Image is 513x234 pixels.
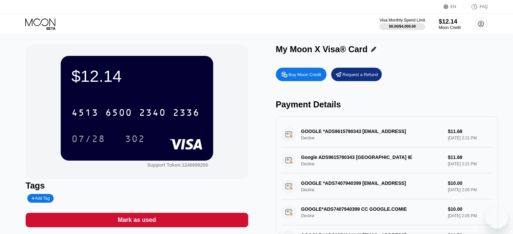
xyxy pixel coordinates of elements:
div: Mark as used [26,213,248,227]
div: EN [451,4,456,9]
div: FAQ [464,3,488,10]
div: 6500 [105,108,132,119]
div: $0.00 / $4,000.00 [389,24,416,28]
div: Support Token:1246699200 [147,162,208,168]
div: Buy Moon Credit [289,72,321,77]
div: Buy Moon Credit [276,68,326,81]
div: Request a Refund [343,72,378,77]
div: 07/28 [72,134,105,145]
div: Moon Credit [439,25,461,30]
div: 302 [125,134,145,145]
div: 07/28 [66,130,110,147]
div: My Moon X Visa® Card [276,44,368,54]
div: Visa Monthly Spend Limit$0.00/$4,000.00 [379,18,425,30]
div: Support Token: 1246699200 [147,162,208,168]
div: $12.14 [72,67,202,86]
div: EN [444,3,464,10]
div: Tags [26,181,248,191]
div: 4513 [72,108,98,119]
div: 302 [120,130,150,147]
div: FAQ [480,4,488,9]
div: $12.14Moon Credit [439,18,461,30]
iframe: Button to launch messaging window [486,207,508,229]
div: Visa Monthly Spend Limit [379,18,425,23]
div: $12.14 [439,18,461,25]
div: Mark as used [118,216,156,224]
div: Add Tag [31,196,50,201]
div: 2336 [173,108,200,119]
div: 2340 [139,108,166,119]
div: Payment Details [276,100,498,109]
div: 4513650023402336 [67,104,204,121]
div: Add Tag [27,194,54,203]
div: Request a Refund [331,68,382,81]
